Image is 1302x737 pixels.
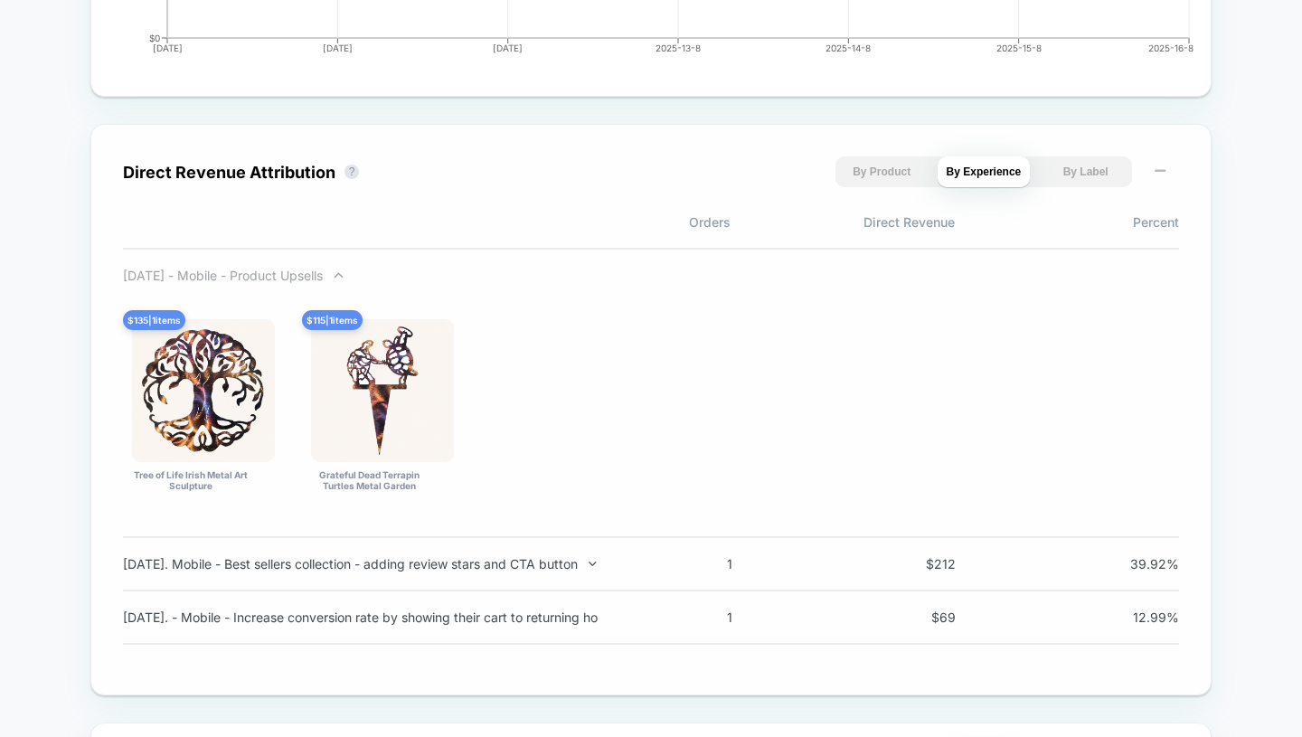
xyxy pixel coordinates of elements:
[323,43,353,53] tspan: [DATE]
[493,43,523,53] tspan: [DATE]
[311,469,428,491] div: Grateful Dead Terrapin Turtles Metal Garden Stake 8", 14" or 18" or custom size
[123,556,599,572] div: [DATE]. Mobile - Best sellers collection - adding review stars and CTA button
[132,469,249,491] div: Tree of Life Irish Metal Art Sculpture
[731,214,955,230] span: Direct Revenue
[1148,43,1193,53] tspan: 2025-16-8
[311,319,454,462] img: Grateful Dead Terrapin Turtles Metal Garden Stake 8", 14" or 18" or custom size
[123,609,599,625] div: [DATE]. - Mobile - Increase conversion rate by showing their cart to returning homepage visitors
[153,43,183,53] tspan: [DATE]
[123,268,599,283] div: [DATE] - Mobile - Product Upsells
[874,609,956,625] span: $ 69
[938,156,1031,187] button: By Experience
[996,43,1042,53] tspan: 2025-15-8
[651,556,732,572] span: 1
[302,310,363,330] div: $ 115 | 1 items
[1039,156,1132,187] button: By Label
[132,319,275,462] img: Tree of Life Irish Metal Art Sculpture
[651,609,732,625] span: 1
[1098,556,1179,572] span: 39.92 %
[874,556,956,572] span: $ 212
[955,214,1179,230] span: Percent
[344,165,359,179] button: ?
[506,214,731,230] span: Orders
[1098,609,1179,625] span: 12.99 %
[835,156,929,187] button: By Product
[656,43,701,53] tspan: 2025-13-8
[123,310,185,330] div: $ 135 | 1 items
[123,163,335,182] div: Direct Revenue Attribution
[826,43,871,53] tspan: 2025-14-8
[149,33,160,43] tspan: $0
